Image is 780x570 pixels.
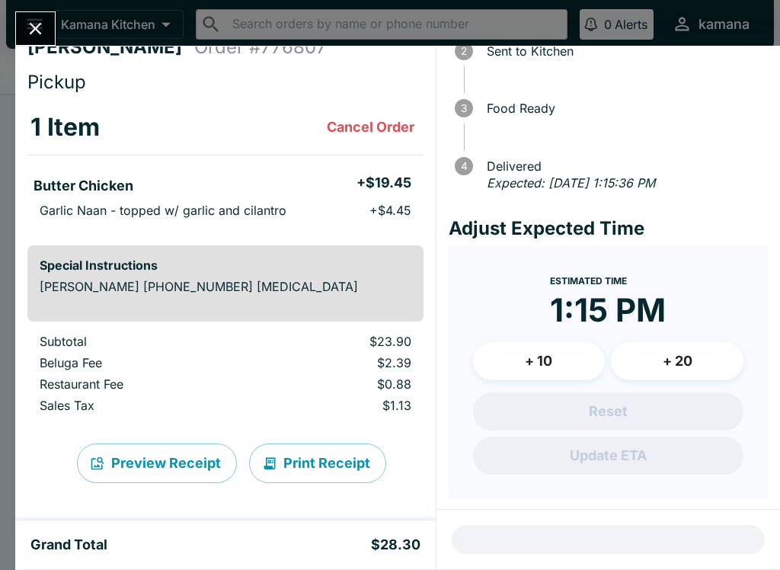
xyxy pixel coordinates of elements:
h5: + $19.45 [356,174,411,192]
button: Preview Receipt [77,444,237,483]
span: Delivered [479,159,768,173]
h5: Butter Chicken [34,177,133,195]
h4: Order # 776807 [194,36,327,59]
button: Close [16,12,55,45]
time: 1:15 PM [550,290,666,330]
p: $0.88 [261,376,411,392]
p: [PERSON_NAME] [PHONE_NUMBER] [MEDICAL_DATA] [40,279,411,294]
span: Food Ready [479,101,768,115]
p: Beluga Fee [40,355,237,370]
button: Cancel Order [321,112,420,142]
p: + $4.45 [369,203,411,218]
button: + 20 [611,342,743,380]
h5: $28.30 [371,536,420,554]
p: $1.13 [261,398,411,413]
h4: Adjust Expected Time [449,217,768,240]
em: Expected: [DATE] 1:15:36 PM [487,175,655,191]
button: Print Receipt [249,444,386,483]
p: Sales Tax [40,398,237,413]
table: orders table [27,100,424,233]
text: 3 [461,102,467,114]
span: Pickup [27,71,86,93]
p: $2.39 [261,355,411,370]
span: Estimated Time [550,275,627,287]
p: $23.90 [261,334,411,349]
h6: Special Instructions [40,258,411,273]
span: Sent to Kitchen [479,44,768,58]
p: Restaurant Fee [40,376,237,392]
h5: Grand Total [30,536,107,554]
h4: [PERSON_NAME] [27,36,194,59]
h3: 1 Item [30,112,100,142]
p: Subtotal [40,334,237,349]
table: orders table [27,334,424,419]
text: 4 [460,160,467,172]
text: 2 [461,45,467,57]
button: + 10 [473,342,606,380]
p: Garlic Naan - topped w/ garlic and cilantro [40,203,286,218]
